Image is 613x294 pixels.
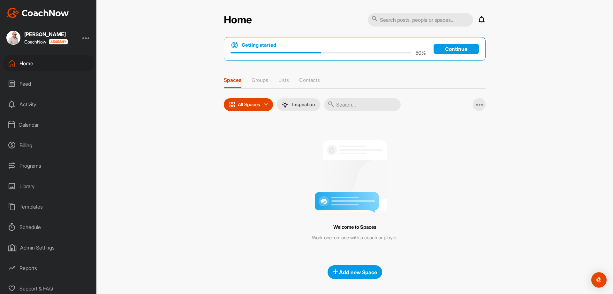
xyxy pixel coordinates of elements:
div: Work one-on-one with a coach or player. [238,234,471,242]
div: Reports [4,260,94,276]
span: Add new Space [333,269,377,275]
img: icon [229,101,235,108]
img: bullseye [231,41,238,49]
div: Home [4,55,94,71]
div: Open Intercom Messenger [591,272,607,288]
div: CoachNow [24,39,68,44]
p: Spaces [224,77,241,83]
p: Groups [252,77,268,83]
div: Admin Settings [4,240,94,256]
div: Activity [4,96,94,112]
a: Continue [434,44,479,54]
img: CoachNow [6,8,69,18]
h2: Home [224,14,252,26]
div: Programs [4,158,94,174]
p: 50 % [415,49,426,57]
img: square_b51e5ba5d7a515d917fd852ccbc6f63e.jpg [6,31,20,45]
button: Add new Space [328,265,382,279]
div: Library [4,178,94,194]
p: Lists [278,77,289,83]
p: Inspiration [292,102,315,107]
div: Billing [4,137,94,153]
img: null-training-space.4365a10810bc57ae709573ae74af4951.png [315,135,395,215]
div: [PERSON_NAME] [24,32,68,37]
div: Templates [4,199,94,215]
img: menuIcon [282,101,288,108]
input: Search... [324,98,401,111]
h1: Getting started [242,42,276,49]
p: All Spaces [238,102,260,107]
div: Schedule [4,219,94,235]
div: Calendar [4,117,94,133]
input: Search posts, people or spaces... [368,13,473,27]
div: Feed [4,76,94,92]
p: Contacts [299,77,320,83]
img: CoachNow acadmey [49,39,68,44]
div: Welcome to Spaces [238,223,471,232]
